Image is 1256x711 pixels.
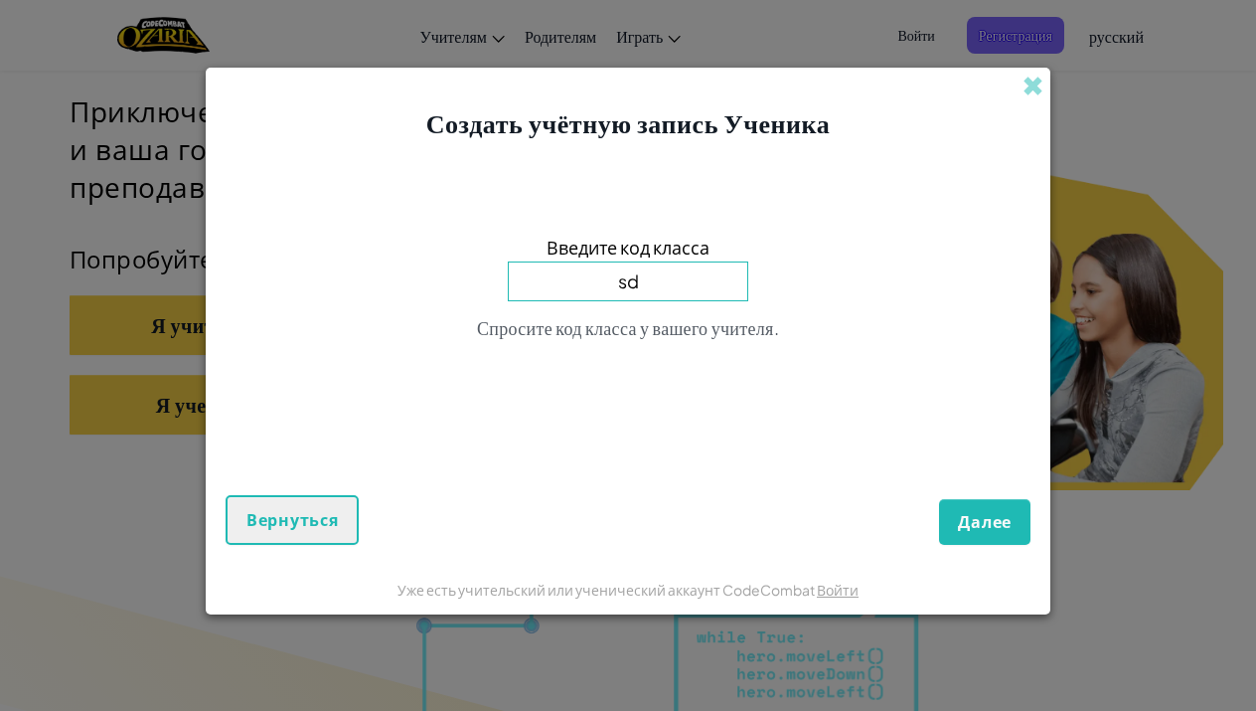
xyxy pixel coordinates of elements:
[226,495,359,545] button: Вернуться
[246,509,338,531] span: Вернуться
[939,499,1030,545] button: Далее
[397,581,817,599] span: Уже есть учительский или ученический аккаунт CodeCombat
[426,106,831,139] span: Создать учётную запись Ученика
[958,511,1012,533] span: Далее
[477,316,779,339] span: Спросите код класса у вашего учителя.
[547,233,709,262] span: Введите код класса
[817,581,859,599] a: Войти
